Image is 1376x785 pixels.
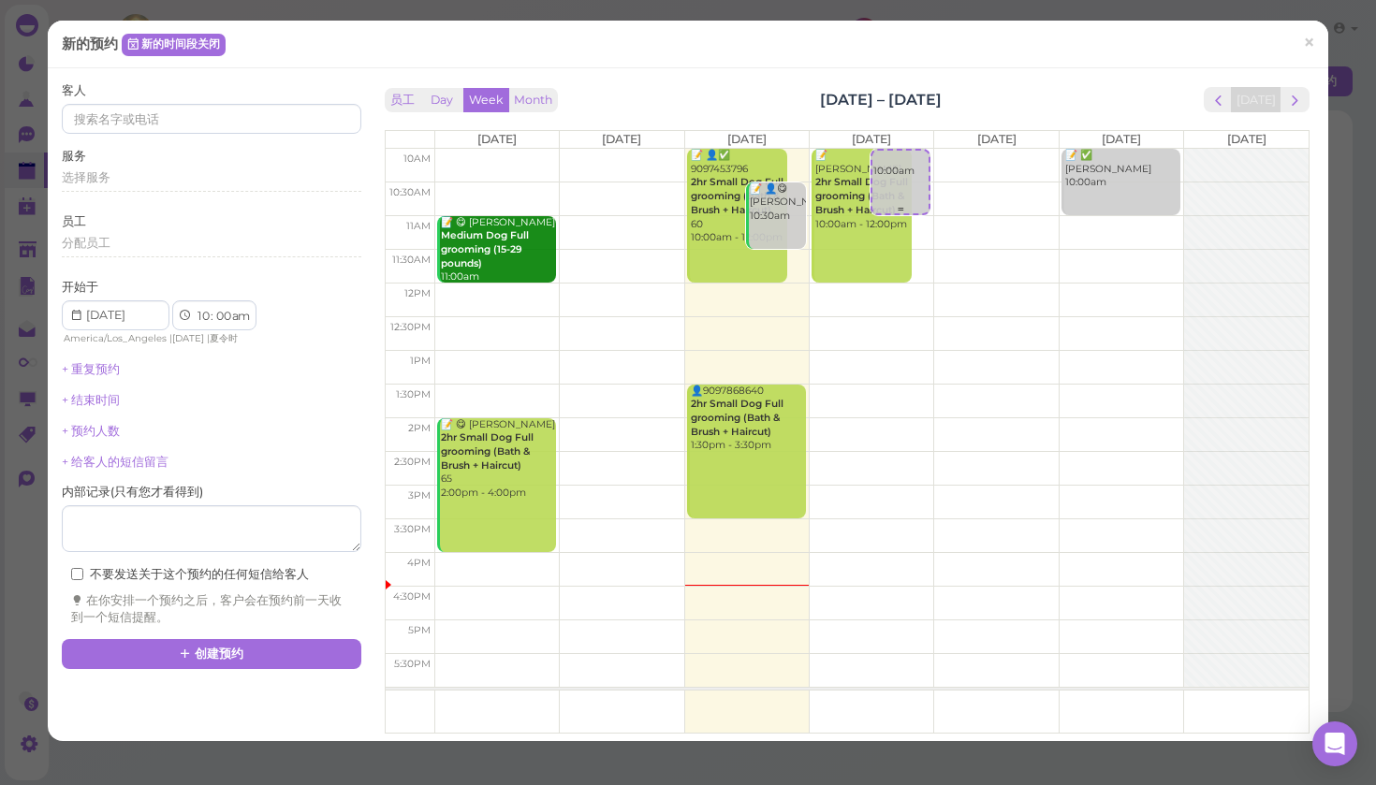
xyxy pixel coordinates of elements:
div: 📝 ✅ [PERSON_NAME] 10:00am [1064,149,1180,190]
span: 4pm [407,557,431,569]
span: 2:30pm [394,456,431,468]
label: 不要发送关于这个预约的任何短信给客人 [71,566,309,583]
a: + 结束时间 [62,393,120,407]
span: 选择服务 [62,170,110,184]
label: 服务 [62,148,86,165]
span: 12:30pm [390,321,431,333]
a: + 给客人的短信留言 [62,455,168,469]
span: [DATE] [602,132,641,146]
span: 10am [403,153,431,165]
span: [DATE] [852,132,891,146]
span: 5:30pm [394,658,431,670]
span: America/Los_Angeles [64,332,167,344]
b: 2hr Small Dog Full grooming (Bath & Brush + Haircut) [691,398,783,437]
span: [DATE] [477,132,517,146]
b: 2hr Small Dog Full grooming (Bath & Brush + Haircut) [691,176,783,215]
span: 新的预约 [62,35,122,52]
div: 📝 😋 [PERSON_NAME] 11:00am [440,216,556,284]
span: [DATE] [727,132,767,146]
span: 2pm [408,422,431,434]
div: 10:00am [872,151,929,178]
b: Medium Dog Full grooming (15-29 pounds) [441,229,529,269]
button: prev [1204,87,1233,112]
h2: [DATE] – [DATE] [820,89,942,110]
a: 新的时间段关闭 [122,34,226,56]
input: 不要发送关于这个预约的任何短信给客人 [71,568,83,580]
span: [DATE] [1227,132,1266,146]
button: [DATE] [1231,87,1281,112]
label: 开始于 [62,279,98,296]
span: × [1303,29,1315,55]
div: 👤9097868640 1:30pm - 3:30pm [690,385,806,453]
span: 3pm [408,489,431,502]
div: Open Intercom Messenger [1312,721,1357,766]
button: 创建预约 [62,639,361,669]
div: 在你安排一个预约之后，客户会在预约前一天收到一个短信提醒。 [71,592,352,626]
span: [DATE] [1102,132,1141,146]
div: 📝 😋 [PERSON_NAME] 65 2:00pm - 4:00pm [440,418,556,501]
span: 11am [406,220,431,232]
button: Day [419,88,464,113]
span: 11:30am [392,254,431,266]
div: 📝 [PERSON_NAME] 10:00am - 12:00pm [814,149,912,231]
button: 员工 [385,88,420,113]
span: [DATE] [172,332,204,344]
span: 4:30pm [393,590,431,603]
button: next [1281,87,1310,112]
div: 📝 👤😋 [PERSON_NAME] 10:30am [749,182,806,224]
input: 搜索名字或电话 [62,104,361,134]
span: 1pm [410,355,431,367]
span: 夏令时 [210,332,238,344]
label: 员工 [62,213,86,230]
a: + 重复预约 [62,362,120,376]
div: 📝 👤✅ 9097453796 60 10:00am - 12:00pm [690,149,787,245]
button: Month [508,88,558,113]
a: + 预约人数 [62,424,120,438]
b: 2hr Small Dog Full grooming (Bath & Brush + Haircut) [441,431,534,471]
span: 10:30am [389,186,431,198]
span: 分配员工 [62,236,110,250]
label: 内部记录 ( 只有您才看得到 ) [62,484,203,501]
span: 1:30pm [396,388,431,400]
span: 3:30pm [394,523,431,535]
span: [DATE] [977,132,1017,146]
label: 客人 [62,82,86,99]
div: | | [62,330,271,347]
b: 2hr Small Dog Full grooming (Bath & Brush + Haircut) [815,176,908,215]
span: 12pm [404,287,431,299]
button: Week [463,88,509,113]
span: 5pm [408,624,431,636]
